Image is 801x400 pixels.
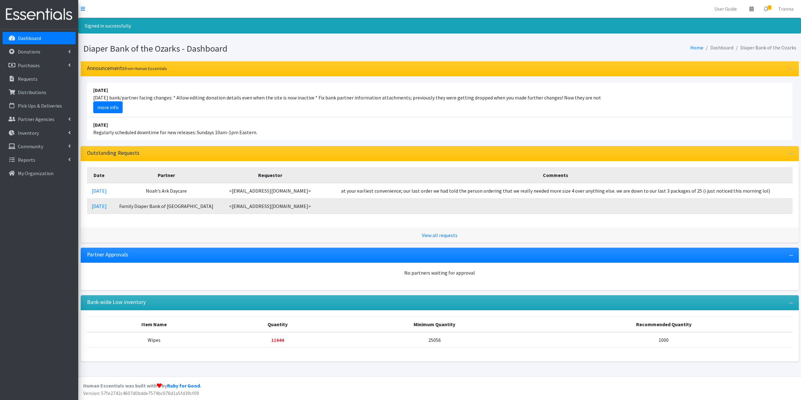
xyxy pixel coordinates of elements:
th: Quantity [221,316,334,332]
li: [DATE] bank/partner facing changes: * Allow editing donation details even when the site is now in... [87,83,793,117]
a: Requests [3,73,76,85]
td: <[EMAIL_ADDRESS][DOMAIN_NAME]> [222,183,319,199]
li: Diaper Bank of the Ozarks [733,43,796,52]
strong: Below minimum quantity [271,337,284,343]
small: from Human Essentials [125,66,167,71]
td: Noah's Ark Daycare [111,183,222,199]
a: Purchases [3,59,76,72]
h3: Announcements [87,65,167,72]
p: Inventory [18,130,39,136]
a: Donations [3,45,76,58]
strong: Human Essentials was built with by . [83,382,201,389]
td: at your earliest convenience; our last order we had told the person ordering that we really neede... [319,183,793,199]
td: 25056 [334,332,535,348]
h3: Outstanding Requests [87,150,140,156]
a: Partner Agencies [3,113,76,125]
a: Inventory [3,127,76,139]
p: Purchases [18,62,40,68]
a: Reports [3,154,76,166]
td: 1000 [535,332,793,348]
div: No partners waiting for approval [87,269,793,276]
span: 1 [768,5,772,10]
p: Dashboard [18,35,41,41]
a: Home [690,44,703,51]
td: Wipes [87,332,222,348]
p: Community [18,143,43,149]
a: User Guide [709,3,742,15]
a: Tranna [773,3,798,15]
a: Distributions [3,86,76,99]
a: Community [3,140,76,153]
h3: Partner Approvals [87,251,128,258]
a: View all requests [422,232,457,238]
a: [DATE] [92,188,107,194]
a: Ruby for Good [167,382,200,389]
th: Minimum Quantity [334,316,535,332]
strong: [DATE] [93,122,108,128]
li: Dashboard [703,43,733,52]
a: Pick Ups & Deliveries [3,99,76,112]
a: [DATE] [92,203,107,209]
p: Donations [18,48,40,55]
a: 1 [759,3,773,15]
th: Date [87,167,111,183]
th: Recommended Quantity [535,316,793,332]
a: Dashboard [3,32,76,44]
p: Distributions [18,89,46,95]
p: Pick Ups & Deliveries [18,103,62,109]
a: more info [93,101,123,113]
strong: [DATE] [93,87,108,93]
h1: Diaper Bank of the Ozarks - Dashboard [83,43,437,54]
img: HumanEssentials [3,4,76,25]
span: Version: 57fe2742c4607d0bdde7574bc076d1a5fd39cf09 [83,390,199,396]
th: Item Name [87,316,222,332]
a: My Organization [3,167,76,180]
p: Partner Agencies [18,116,54,122]
p: Requests [18,76,38,82]
th: Comments [319,167,793,183]
th: Partner [111,167,222,183]
li: Regularly scheduled downtime for new releases: Sundays 10am-1pm Eastern. [87,117,793,140]
div: Signed in successfully. [78,18,801,33]
th: Requestor [222,167,319,183]
td: <[EMAIL_ADDRESS][DOMAIN_NAME]> [222,198,319,214]
h3: Bank-wide Low inventory [87,299,146,306]
p: My Organization [18,170,54,176]
p: Reports [18,157,35,163]
td: Family Diaper Bank of [GEOGRAPHIC_DATA] [111,198,222,214]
